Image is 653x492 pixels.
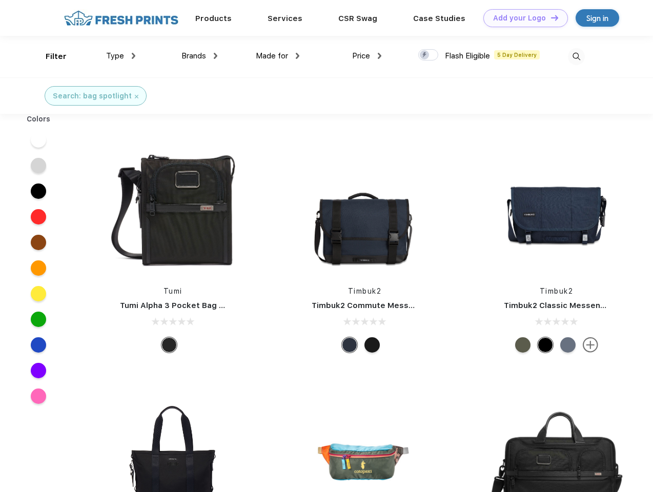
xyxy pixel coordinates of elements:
a: Tumi [164,287,182,295]
div: Eco Black [538,337,553,353]
a: Timbuk2 [540,287,574,295]
div: Eco Lightbeam [560,337,576,353]
img: dropdown.png [214,53,217,59]
div: Add your Logo [493,14,546,23]
img: func=resize&h=266 [105,139,241,276]
img: DT [551,15,558,20]
a: Timbuk2 Commute Messenger Bag [312,301,449,310]
a: Tumi Alpha 3 Pocket Bag Small [120,301,240,310]
div: Colors [19,114,58,125]
img: filter_cancel.svg [135,95,138,98]
div: Filter [46,51,67,63]
a: Sign in [576,9,619,27]
img: dropdown.png [132,53,135,59]
img: dropdown.png [296,53,299,59]
img: desktop_search.svg [568,48,585,65]
div: Black [161,337,177,353]
div: Eco Army [515,337,530,353]
img: func=resize&h=266 [296,139,433,276]
div: Eco Black [364,337,380,353]
img: fo%20logo%202.webp [61,9,181,27]
div: Sign in [586,12,608,24]
img: func=resize&h=266 [488,139,625,276]
a: Timbuk2 Classic Messenger Bag [504,301,631,310]
span: Made for [256,51,288,60]
a: Timbuk2 [348,287,382,295]
span: Flash Eligible [445,51,490,60]
div: Eco Nautical [342,337,357,353]
span: 5 Day Delivery [494,50,540,59]
img: dropdown.png [378,53,381,59]
span: Brands [181,51,206,60]
span: Type [106,51,124,60]
div: Search: bag spotlight [53,91,132,101]
a: Products [195,14,232,23]
img: more.svg [583,337,598,353]
span: Price [352,51,370,60]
